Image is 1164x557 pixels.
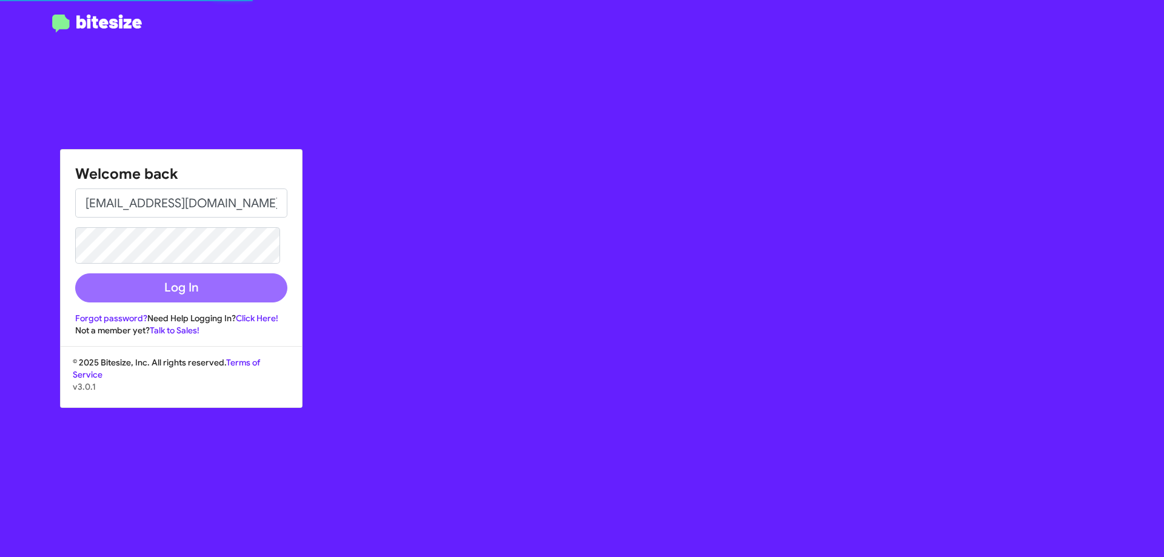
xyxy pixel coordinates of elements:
a: Talk to Sales! [150,325,199,336]
div: Need Help Logging In? [75,312,287,324]
div: Not a member yet? [75,324,287,336]
div: © 2025 Bitesize, Inc. All rights reserved. [61,356,302,407]
input: Email address [75,188,287,218]
a: Click Here! [236,313,278,324]
a: Forgot password? [75,313,147,324]
h1: Welcome back [75,164,287,184]
button: Log In [75,273,287,302]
